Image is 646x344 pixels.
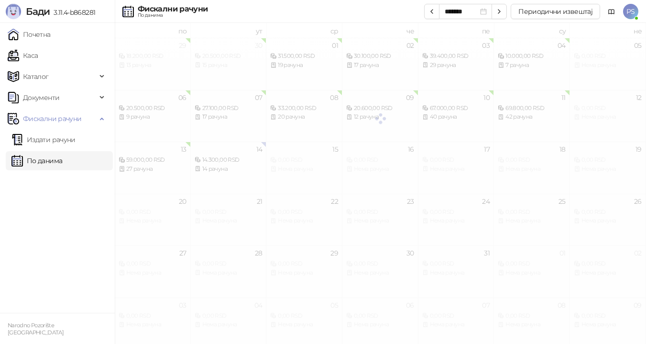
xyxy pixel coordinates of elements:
[511,4,600,19] button: Периодични извештај
[604,4,619,19] a: Документација
[138,5,208,13] div: Фискални рачуни
[11,130,76,149] a: Издати рачуни
[50,8,95,17] span: 3.11.4-b868281
[8,322,64,336] small: Narodno Pozorište [GEOGRAPHIC_DATA]
[6,4,21,19] img: Logo
[138,13,208,18] div: По данима
[26,6,50,17] span: Бади
[11,151,62,170] a: По данима
[623,4,638,19] span: PS
[8,25,51,44] a: Почетна
[23,67,49,86] span: Каталог
[8,46,38,65] a: Каса
[23,88,59,107] span: Документи
[23,109,81,128] span: Фискални рачуни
